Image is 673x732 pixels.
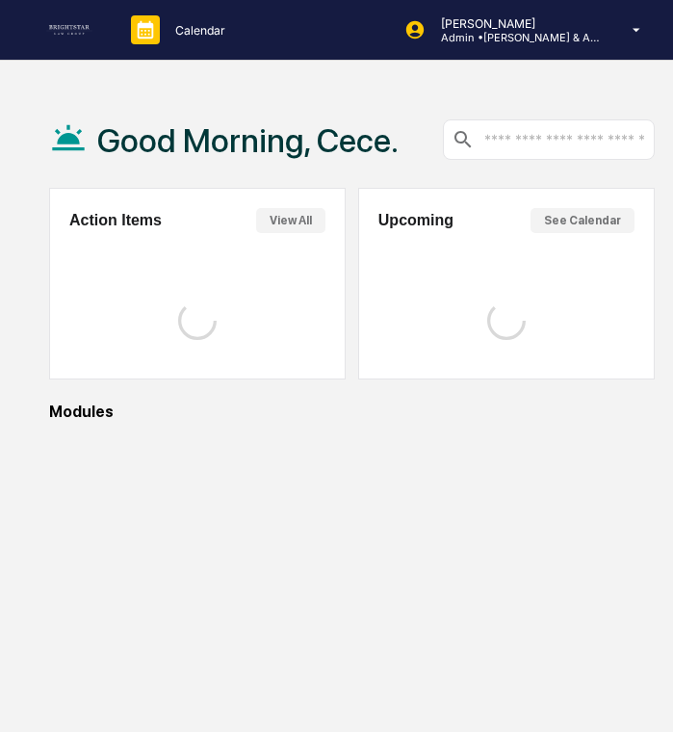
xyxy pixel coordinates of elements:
img: logo [46,25,92,35]
p: [PERSON_NAME] [426,16,605,31]
h2: Upcoming [378,212,453,229]
h2: Action Items [69,212,162,229]
button: View All [256,208,325,233]
p: Calendar [160,23,235,38]
button: See Calendar [531,208,634,233]
div: Modules [49,403,655,421]
p: Admin • [PERSON_NAME] & Associates [426,31,605,44]
h1: Good Morning, Cece. [97,121,399,160]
